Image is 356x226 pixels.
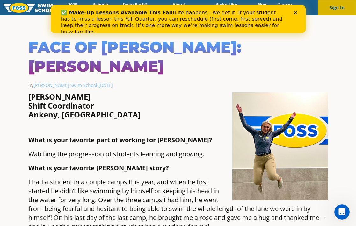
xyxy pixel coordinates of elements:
a: Swim Like [PERSON_NAME] [201,2,252,14]
a: Swim Path® Program [114,2,156,14]
a: Schools [87,2,114,8]
span: By [28,82,97,88]
strong: What is your favorite [PERSON_NAME] story? [28,164,169,172]
a: [DATE] [98,82,113,88]
iframe: Intercom live chat [334,204,350,220]
img: FOSS Swim School Logo [3,3,58,13]
iframe: Intercom live chat banner [51,5,306,33]
h4: [PERSON_NAME] Shift Coordinator Ankeny, [GEOGRAPHIC_DATA] [28,92,328,119]
strong: What is your favorite part of working for [PERSON_NAME]? [28,136,212,144]
p: Watching the progression of students learning and growing. [28,150,328,159]
a: 2025 Calendar [58,2,87,14]
h1: Face of [PERSON_NAME]: [PERSON_NAME] [28,38,328,76]
a: Blog [252,2,272,8]
span: , [97,82,113,88]
b: ✅ Make-Up Lessons Available This Fall! [10,4,124,11]
a: Careers [272,2,298,8]
div: Life happens—we get it. If your student has to miss a lesson this Fall Quarter, you can reschedul... [10,4,235,30]
a: About [PERSON_NAME] [156,2,201,14]
div: Close [243,6,249,10]
a: [PERSON_NAME] Swim School [33,82,97,88]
